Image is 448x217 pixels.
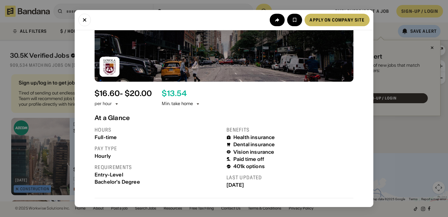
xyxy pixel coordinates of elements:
div: Bachelor's Degree [95,179,222,185]
div: Hourly [95,153,222,159]
div: Entry-Level [95,172,222,178]
div: Apply on company site [310,18,365,22]
div: Vision insurance [233,149,274,155]
div: Full-time [95,134,222,140]
div: Min. take home [162,101,200,107]
div: Benefits [226,127,353,133]
div: At a Glance [95,114,353,122]
div: Paid time off [233,156,264,162]
div: Last updated [226,174,353,181]
div: [DATE] [226,182,353,188]
div: $ 16.60 - $20.00 [95,89,152,98]
button: Close [78,14,91,26]
div: Hours [95,127,222,133]
img: Loyola University Chicago logo [100,57,119,77]
div: Dental insurance [233,142,275,147]
div: Pay type [95,145,222,152]
div: per hour [95,101,112,107]
div: Requirements [95,164,222,171]
div: Health insurance [233,134,275,140]
div: $ 13.54 [162,89,186,98]
div: 401k options [233,163,265,169]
